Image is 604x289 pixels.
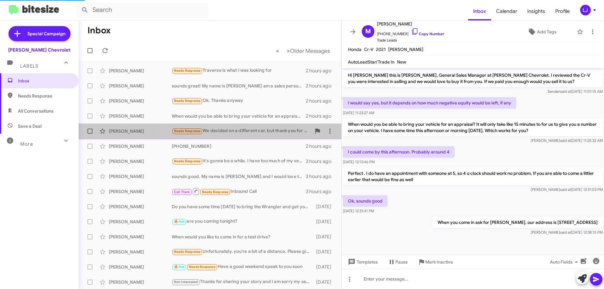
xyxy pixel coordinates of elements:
[109,83,172,89] div: [PERSON_NAME]
[313,279,336,285] div: [DATE]
[172,187,306,195] div: Inbound Call
[306,98,336,104] div: 2 hours ago
[306,143,336,149] div: 2 hours ago
[174,250,201,254] span: Needs Response
[172,173,306,180] div: sounds good, My name is [PERSON_NAME] and I would love to help you out when you are ready. Either...
[343,208,374,213] span: [DATE] 12:31:41 PM
[174,69,201,73] span: Needs Response
[364,47,373,52] span: Cr-V
[109,219,172,225] div: [PERSON_NAME]
[109,143,172,149] div: [PERSON_NAME]
[172,278,313,286] div: Thanks for sharing your story and I am sorry my service department let you down . I respect your ...
[174,99,201,103] span: Needs Response
[20,141,33,147] span: More
[377,20,444,28] span: [PERSON_NAME]
[509,26,574,37] button: Add Tags
[537,26,556,37] span: Add Tags
[272,44,334,57] nav: Page navigation example
[172,67,306,74] div: Traverse is what I was looking for
[172,263,313,270] div: Have a good weekend speak to you soon
[531,187,603,192] span: [PERSON_NAME] [DATE] 12:31:03 PM
[377,28,444,37] span: [PHONE_NUMBER]
[109,203,172,210] div: [PERSON_NAME]
[202,190,229,194] span: Needs Response
[531,230,603,235] span: [PERSON_NAME] [DATE] 12:38:15 PM
[343,97,516,108] p: I would say yes, but it depends on how much negative equity would be left, if any
[109,98,172,104] div: [PERSON_NAME]
[172,248,313,255] div: Unfortunately, you're a bit of a distance. Please give me more information on the car if possible...
[109,279,172,285] div: [PERSON_NAME]
[560,187,571,192] span: said at
[425,256,453,268] span: Mark Inactive
[8,47,70,53] div: [PERSON_NAME] Chevrolet
[388,47,423,52] span: [PERSON_NAME]
[575,5,597,15] button: LJ
[18,108,53,114] span: All Conversations
[76,3,208,18] input: Search
[172,234,313,240] div: When would you like to come in for a test drive?
[306,83,336,89] div: 2 hours ago
[306,188,336,195] div: 3 hours ago
[313,219,336,225] div: [DATE]
[313,234,336,240] div: [DATE]
[18,123,42,129] span: Save a Deal
[548,89,603,94] span: Sender [DATE] 11:01:15 AM
[172,143,306,149] div: [PHONE_NUMBER]
[397,59,406,65] span: New
[27,31,65,37] span: Special Campaign
[306,158,336,164] div: 3 hours ago
[343,195,388,207] p: Ok, sounds good
[172,113,306,119] div: When would you be able to bring your vehicle for an appraisal? It will only take like 15 minutes ...
[306,113,336,119] div: 2 hours ago
[189,265,215,269] span: Needs Response
[522,2,550,20] span: Insights
[8,26,70,41] a: Special Campaign
[109,234,172,240] div: [PERSON_NAME]
[411,31,444,36] a: Copy Number
[174,220,185,224] span: 🔥 Hot
[109,249,172,255] div: [PERSON_NAME]
[550,2,575,20] a: Profile
[283,44,334,57] button: Next
[20,63,38,69] span: Labels
[343,69,603,87] p: Hi [PERSON_NAME] this is [PERSON_NAME], General Sales Manager at [PERSON_NAME] Chevrolet. I revie...
[287,47,290,55] span: »
[18,93,71,99] span: Needs Response
[491,2,522,20] a: Calendar
[313,264,336,270] div: [DATE]
[468,2,491,20] a: Inbox
[365,26,371,36] span: M
[18,78,71,84] span: Inbox
[87,25,111,36] h1: Inbox
[343,159,375,164] span: [DATE] 12:13:46 PM
[109,158,172,164] div: [PERSON_NAME]
[348,59,394,65] span: AutoLeadStar/Trade In
[531,138,603,143] span: [PERSON_NAME] [DATE] 11:25:32 AM
[376,47,386,52] span: 2021
[174,190,190,194] span: Call Them
[550,256,580,268] span: Auto Fields
[172,83,306,89] div: sounds great! My name is [PERSON_NAME] am a sales person here at the dealership. My phone number ...
[377,37,444,43] span: Trade Leads
[174,159,201,163] span: Needs Response
[433,217,603,228] p: When you come in ask for [PERSON_NAME], our address is [STREET_ADDRESS]
[395,256,408,268] span: Pause
[343,110,374,115] span: [DATE] 11:23:27 AM
[343,168,603,185] p: Perfect . I do have an appointment with someone at 5, so 4 o clock should work no problem, If you...
[109,113,172,119] div: [PERSON_NAME]
[383,256,413,268] button: Pause
[545,256,585,268] button: Auto Fields
[342,256,383,268] button: Templates
[172,218,313,225] div: are you coming tonight?
[172,203,313,210] div: Do you have some time [DATE] to bring the Wrangler and get you a quick appraisal?
[343,119,603,136] p: When would you be able to bring your vehicle for an appraisal? It will only take like 15 minutes ...
[313,203,336,210] div: [DATE]
[413,256,458,268] button: Mark Inactive
[343,146,455,158] p: I could come by this afternoon. Probably around 4
[306,68,336,74] div: 2 hours ago
[109,173,172,180] div: [PERSON_NAME]
[580,5,591,15] div: LJ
